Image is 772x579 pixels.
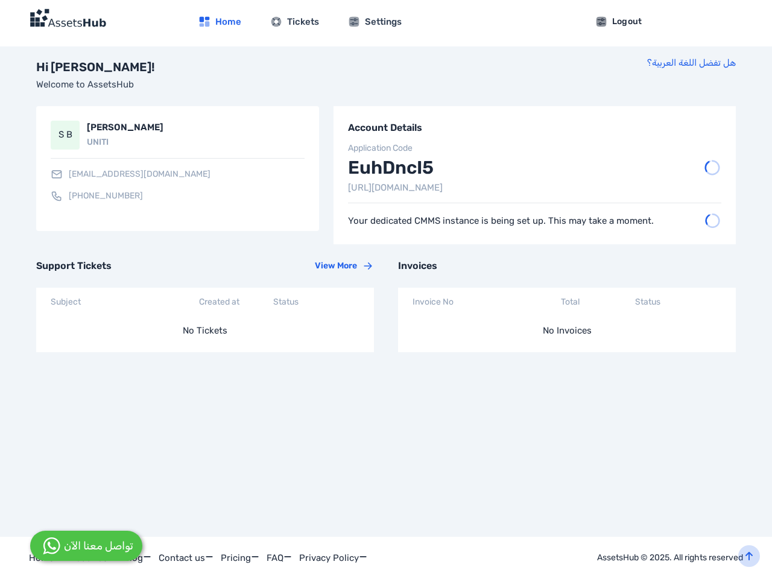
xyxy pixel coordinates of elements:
[261,15,329,29] a: Tickets
[348,214,704,228] span: Your dedicated CMMS instance is being set up. This may take a moment.
[215,15,241,29] span: Home
[124,551,151,565] a: Blog
[64,538,133,554] div: تواصل معنا الآن
[36,59,155,75] h3: Hi [PERSON_NAME]!
[597,552,743,564] p: AssetsHub © 2025. All rights reserved
[51,121,80,150] span: S B
[635,295,660,309] label: Status
[36,259,112,273] h4: Support Tickets
[348,142,721,154] p: Application Code
[221,551,259,565] a: Pricing
[365,15,402,29] span: Settings
[36,309,374,352] div: No Tickets
[87,121,305,134] h4: [PERSON_NAME]
[315,260,374,272] a: View More
[189,15,251,29] a: Home
[51,168,210,180] a: [EMAIL_ADDRESS][DOMAIN_NAME]
[338,15,411,29] a: Settings
[29,8,106,28] img: Logo
[273,295,299,309] label: Status
[647,57,736,68] a: هل تفضل اللغة العربية؟
[561,295,580,309] label: Total
[51,190,143,202] a: [PHONE_NUMBER]
[267,551,292,565] a: FAQ
[348,157,434,179] h1: EuhDncI5
[587,12,651,31] a: Logout
[612,16,642,28] span: Logout
[36,78,155,92] p: Welcome to AssetsHub
[398,309,736,352] div: No Invoices
[199,295,239,309] label: Created at
[398,259,437,273] h4: Invoices
[287,15,319,29] span: Tickets
[51,297,81,307] label: Subject
[87,136,305,148] p: UNITI
[29,551,62,565] a: Home
[348,181,721,195] div: [URL][DOMAIN_NAME]
[348,121,721,135] h4: Account Details
[159,551,214,565] a: Contact us
[413,297,454,307] label: Invoice No
[299,551,367,565] a: Privacy Policy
